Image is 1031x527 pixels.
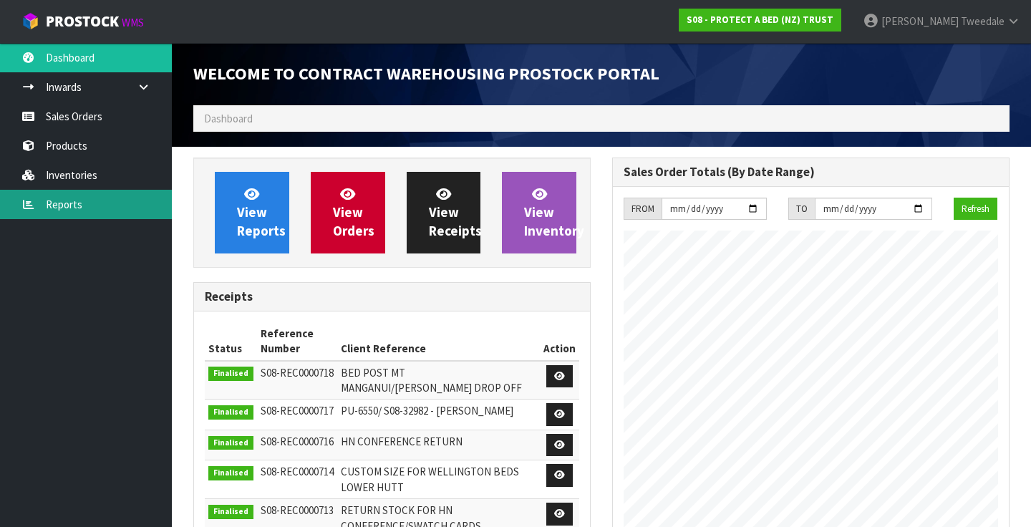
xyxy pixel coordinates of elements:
[122,16,144,29] small: WMS
[429,185,482,239] span: View Receipts
[502,172,576,253] a: ViewInventory
[261,366,334,379] span: S08-REC0000718
[341,435,463,448] span: HN CONFERENCE RETURN
[407,172,481,253] a: ViewReceipts
[333,185,374,239] span: View Orders
[624,198,662,221] div: FROM
[624,165,998,179] h3: Sales Order Totals (By Date Range)
[954,198,997,221] button: Refresh
[311,172,385,253] a: ViewOrders
[341,404,513,417] span: PU-6550/ S08-32982 - [PERSON_NAME]
[21,12,39,30] img: cube-alt.png
[208,436,253,450] span: Finalised
[788,198,815,221] div: TO
[205,290,579,304] h3: Receipts
[961,14,1005,28] span: Tweedale
[687,14,833,26] strong: S08 - PROTECT A BED (NZ) TRUST
[208,367,253,381] span: Finalised
[337,322,540,361] th: Client Reference
[204,112,253,125] span: Dashboard
[208,405,253,420] span: Finalised
[261,404,334,417] span: S08-REC0000717
[524,185,584,239] span: View Inventory
[205,322,257,361] th: Status
[46,12,119,31] span: ProStock
[257,322,338,361] th: Reference Number
[215,172,289,253] a: ViewReports
[341,465,519,493] span: CUSTOM SIZE FOR WELLINGTON BEDS LOWER HUTT
[208,466,253,480] span: Finalised
[540,322,579,361] th: Action
[193,62,659,84] span: Welcome to Contract Warehousing ProStock Portal
[341,366,522,395] span: BED POST MT MANGANUI/[PERSON_NAME] DROP OFF
[261,435,334,448] span: S08-REC0000716
[237,185,286,239] span: View Reports
[261,465,334,478] span: S08-REC0000714
[881,14,959,28] span: [PERSON_NAME]
[208,505,253,519] span: Finalised
[261,503,334,517] span: S08-REC0000713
